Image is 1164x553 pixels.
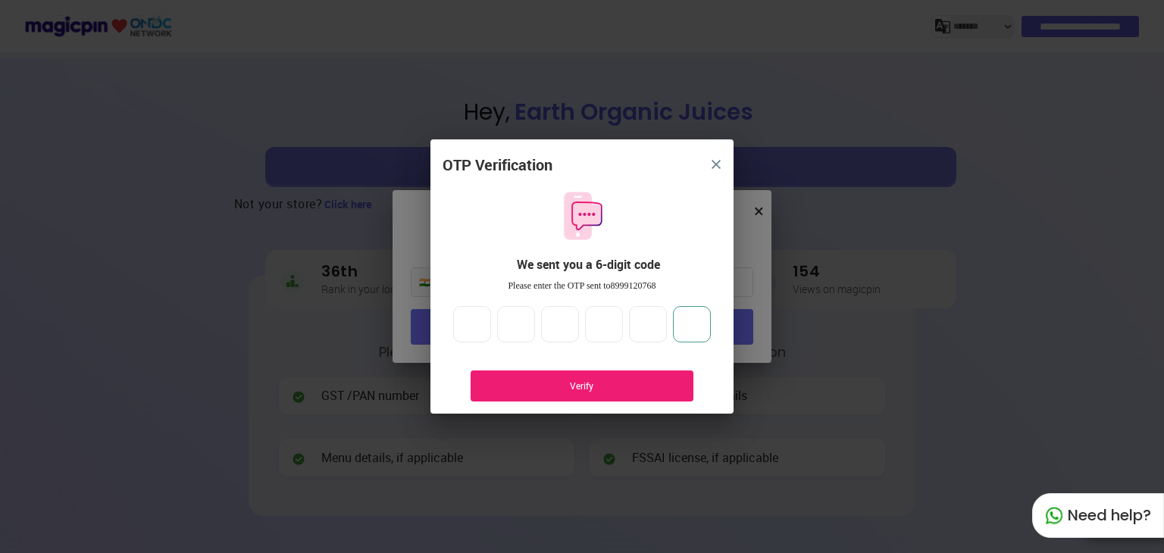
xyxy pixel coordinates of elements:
img: otpMessageIcon.11fa9bf9.svg [556,190,608,242]
img: 8zTxi7IzMsfkYqyYgBgfvSHvmzQA9juT1O3mhMgBDT8p5s20zMZ2JbefE1IEBlkXHwa7wAFxGwdILBLhkAAAAASUVORK5CYII= [712,160,721,169]
div: Please enter the OTP sent to 8999120768 [443,280,721,292]
div: We sent you a 6-digit code [455,256,721,273]
div: OTP Verification [443,155,552,177]
div: Verify [493,380,671,392]
button: close [702,151,730,178]
div: Need help? [1032,493,1164,538]
img: whatapp_green.7240e66a.svg [1045,507,1063,525]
